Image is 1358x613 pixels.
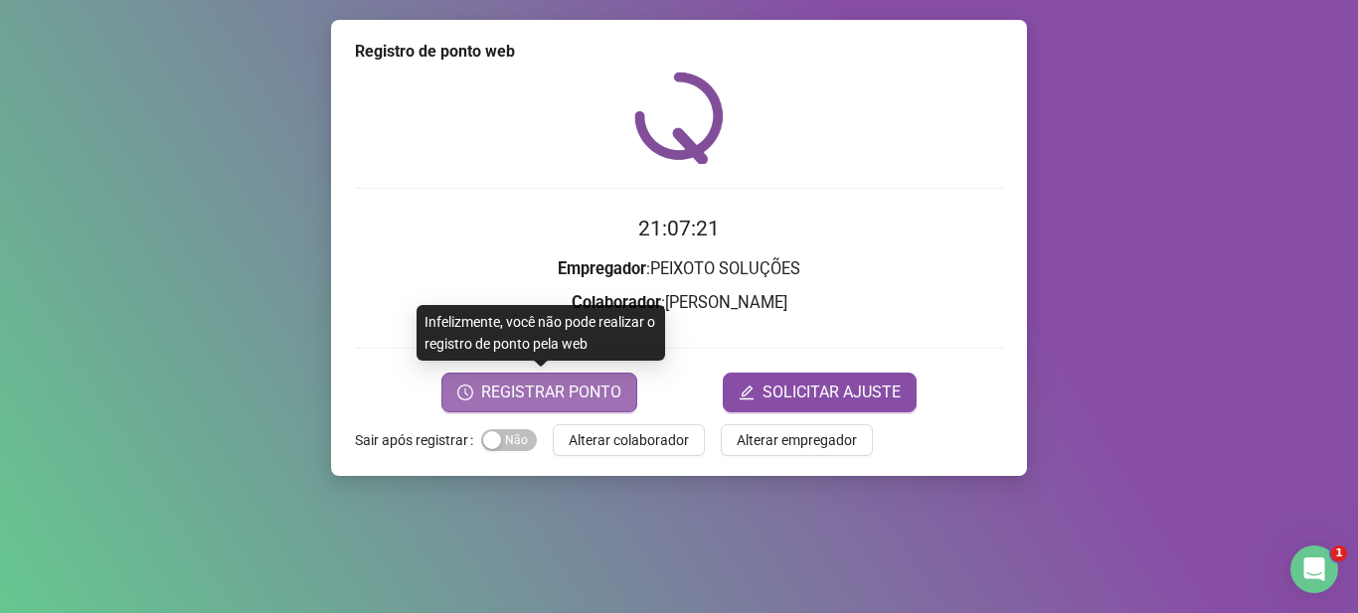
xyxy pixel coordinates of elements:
[481,381,621,404] span: REGISTRAR PONTO
[355,424,481,456] label: Sair após registrar
[634,72,724,164] img: QRPoint
[558,259,646,278] strong: Empregador
[355,40,1003,64] div: Registro de ponto web
[441,373,637,412] button: REGISTRAR PONTO
[763,381,901,404] span: SOLICITAR AJUSTE
[638,217,720,240] time: 21:07:21
[457,384,473,400] span: clock-circle
[723,373,917,412] button: editSOLICITAR AJUSTE
[355,290,1003,316] h3: : [PERSON_NAME]
[553,424,705,456] button: Alterar colaborador
[1290,545,1338,593] iframe: Intercom live chat
[417,305,665,361] div: Infelizmente, você não pode realizar o registro de ponto pela web
[737,429,857,451] span: Alterar empregador
[1331,545,1347,561] span: 1
[355,256,1003,282] h3: : PEIXOTO SOLUÇÕES
[569,429,689,451] span: Alterar colaborador
[739,384,755,400] span: edit
[572,293,661,312] strong: Colaborador
[721,424,873,456] button: Alterar empregador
